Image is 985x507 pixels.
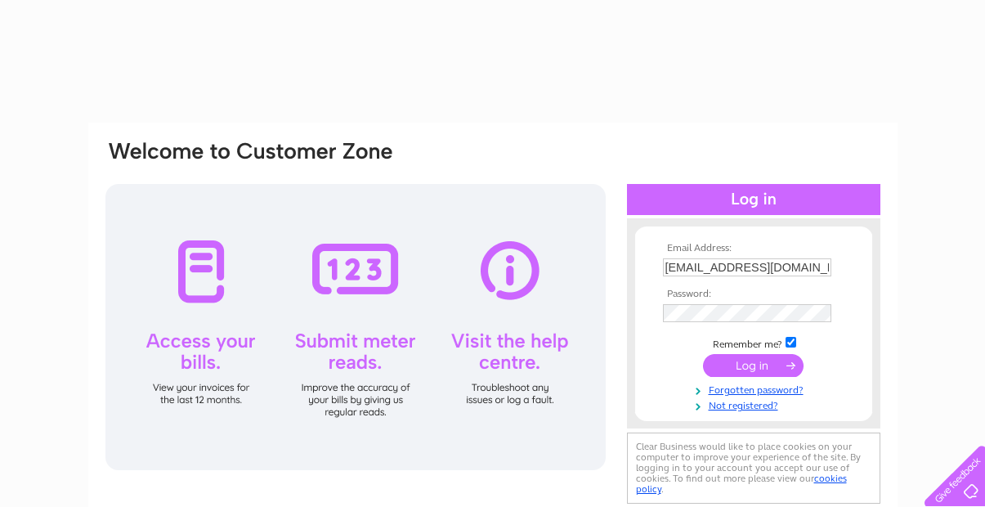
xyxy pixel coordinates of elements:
[663,381,848,397] a: Forgotten password?
[659,289,848,300] th: Password:
[663,397,848,412] a: Not registered?
[636,473,847,495] a: cookies policy
[659,243,848,254] th: Email Address:
[627,433,880,504] div: Clear Business would like to place cookies on your computer to improve your experience of the sit...
[659,334,848,351] td: Remember me?
[703,354,804,377] input: Submit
